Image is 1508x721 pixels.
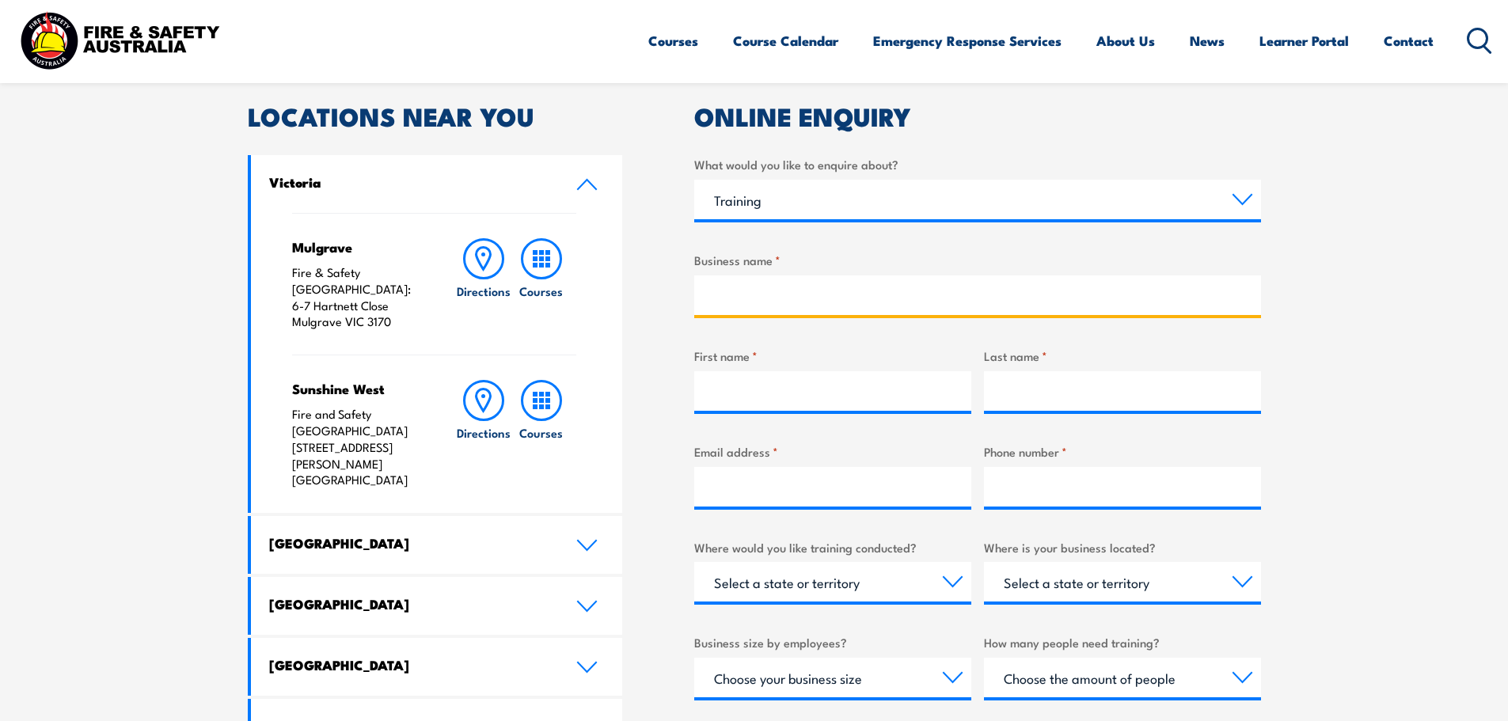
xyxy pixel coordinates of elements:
label: Phone number [984,442,1261,461]
label: Business name [694,251,1261,269]
h6: Directions [457,283,511,299]
a: [GEOGRAPHIC_DATA] [251,516,623,574]
h2: LOCATIONS NEAR YOU [248,104,623,127]
a: Courses [648,20,698,62]
h4: Victoria [269,173,553,191]
a: Directions [455,380,512,488]
label: Last name [984,347,1261,365]
h6: Courses [519,424,563,441]
h2: ONLINE ENQUIRY [694,104,1261,127]
a: Courses [513,380,570,488]
label: Business size by employees? [694,633,971,651]
h4: [GEOGRAPHIC_DATA] [269,656,553,674]
label: How many people need training? [984,633,1261,651]
a: About Us [1096,20,1155,62]
h6: Courses [519,283,563,299]
label: Where would you like training conducted? [694,538,971,556]
h6: Directions [457,424,511,441]
a: Emergency Response Services [873,20,1062,62]
p: Fire & Safety [GEOGRAPHIC_DATA]: 6-7 Hartnett Close Mulgrave VIC 3170 [292,264,424,330]
h4: Mulgrave [292,238,424,256]
a: News [1190,20,1225,62]
a: Victoria [251,155,623,213]
h4: [GEOGRAPHIC_DATA] [269,534,553,552]
label: First name [694,347,971,365]
h4: Sunshine West [292,380,424,397]
p: Fire and Safety [GEOGRAPHIC_DATA] [STREET_ADDRESS][PERSON_NAME] [GEOGRAPHIC_DATA] [292,406,424,488]
h4: [GEOGRAPHIC_DATA] [269,595,553,613]
a: [GEOGRAPHIC_DATA] [251,638,623,696]
label: Where is your business located? [984,538,1261,556]
a: [GEOGRAPHIC_DATA] [251,577,623,635]
label: Email address [694,442,971,461]
a: Courses [513,238,570,330]
a: Contact [1384,20,1434,62]
a: Course Calendar [733,20,838,62]
label: What would you like to enquire about? [694,155,1261,173]
a: Directions [455,238,512,330]
a: Learner Portal [1259,20,1349,62]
